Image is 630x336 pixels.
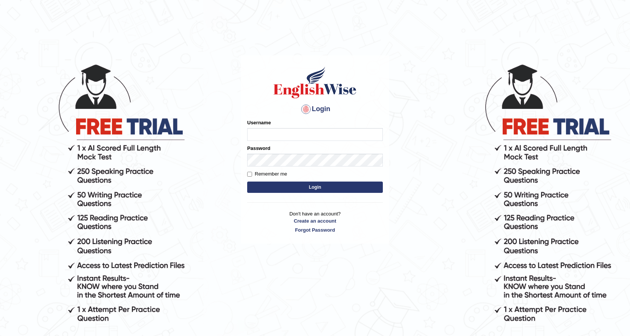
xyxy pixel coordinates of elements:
h4: Login [247,103,383,115]
p: Don't have an account? [247,210,383,234]
label: Username [247,119,271,126]
label: Password [247,145,270,152]
label: Remember me [247,170,287,178]
img: Logo of English Wise sign in for intelligent practice with AI [272,66,358,99]
button: Login [247,182,383,193]
a: Create an account [247,217,383,225]
input: Remember me [247,172,252,177]
a: Forgot Password [247,226,383,234]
